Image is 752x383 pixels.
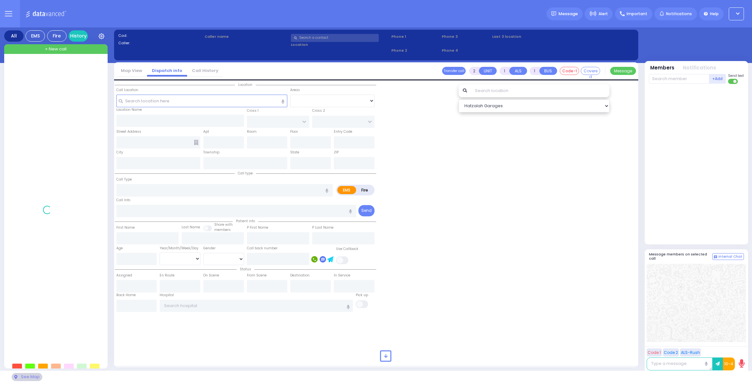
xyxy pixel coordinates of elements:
span: Phone 2 [391,48,440,53]
h5: Message members on selected call [649,252,712,261]
label: ZIP [334,150,339,155]
button: Members [650,64,674,72]
label: Call back number [247,246,278,251]
img: message.svg [551,11,556,16]
label: Location [291,42,389,47]
label: Cross 2 [312,108,325,113]
button: Send [358,205,375,216]
label: En Route [160,273,175,278]
span: Location [235,82,256,87]
button: BUS [539,67,557,75]
label: Room [247,129,257,134]
label: Call Type [116,177,132,182]
span: Important [627,11,647,17]
button: Transfer call [442,67,466,75]
div: EMS [26,30,45,42]
button: UNIT [479,67,497,75]
a: Map View [116,67,147,74]
label: State [290,150,299,155]
span: Message [558,11,578,17]
input: Search hospital [160,300,353,312]
div: All [4,30,24,42]
img: comment-alt.png [714,255,717,259]
label: Destination [290,273,310,278]
div: See map [12,373,42,381]
label: Township [203,150,219,155]
input: Search member [649,74,709,84]
button: 10-4 [723,357,735,370]
span: Alert [598,11,608,17]
img: Logo [26,10,69,18]
button: Code 2 [663,348,679,357]
label: Assigned [116,273,132,278]
small: Share with [214,222,233,227]
label: P Last Name [312,225,334,230]
label: Fire [356,186,374,194]
label: Areas [290,88,300,93]
label: Apt [203,129,209,134]
label: Street Address [116,129,141,134]
button: ALS-Rush [680,348,701,357]
div: Year/Month/Week/Day [160,246,200,251]
label: Cad: [118,33,202,38]
button: Covered [581,67,600,75]
span: Send text [728,73,744,78]
span: Status [237,267,254,272]
label: P First Name [247,225,268,230]
a: Dispatch info [147,67,187,74]
label: Age [116,246,123,251]
span: Internal Chat [718,254,742,259]
span: Other building occupants [194,140,198,145]
label: Last 3 location [492,34,563,39]
button: +Add [709,74,726,84]
input: Search location [471,84,609,97]
span: + New call [45,46,67,52]
label: City [116,150,123,155]
label: Use Callback [336,246,358,252]
button: Internal Chat [712,253,744,260]
a: Call History [187,67,223,74]
span: Phone 1 [391,34,440,39]
label: Pick up [356,293,368,298]
label: Location Name [116,107,142,112]
label: Last Name [182,225,200,230]
button: Notifications [683,64,716,72]
label: First Name [116,225,135,230]
label: Back Home [116,293,136,298]
input: Search location here [116,95,288,107]
label: Call Info [116,198,130,203]
label: Hospital [160,293,174,298]
span: Phone 3 [442,34,490,39]
button: Message [610,67,636,75]
a: History [69,30,88,42]
span: Patient info [233,219,258,223]
input: Search a contact [291,34,379,42]
label: Gender [203,246,216,251]
span: members [214,227,231,232]
label: Entry Code [334,129,352,134]
button: ALS [509,67,527,75]
label: Turn off text [728,78,738,85]
label: Floor [290,129,298,134]
label: Call Location [116,88,138,93]
span: Help [710,11,719,17]
span: Notifications [666,11,692,17]
button: Code-1 [560,67,579,75]
label: Caller: [118,40,202,46]
span: Phone 4 [442,48,490,53]
div: Fire [47,30,67,42]
label: From Scene [247,273,267,278]
label: On Scene [203,273,219,278]
label: Caller name [205,34,289,39]
label: In Service [334,273,350,278]
span: Call type [235,171,256,176]
label: Cross 1 [247,108,259,113]
label: EMS [337,186,356,194]
button: Code 1 [647,348,662,357]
